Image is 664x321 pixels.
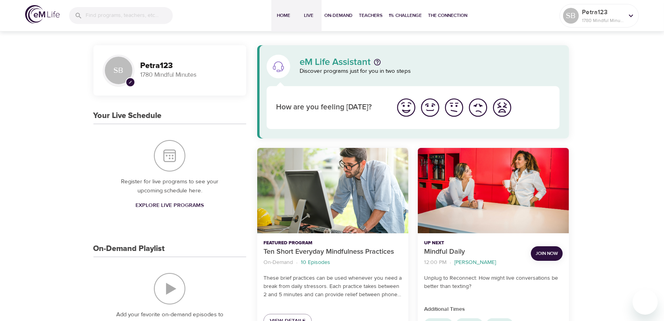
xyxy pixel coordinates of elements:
[419,97,441,118] img: good
[86,7,173,24] input: Find programs, teachers, etc...
[536,249,558,258] span: Join Now
[154,273,185,304] img: On-Demand Playlist
[135,201,204,210] span: Explore Live Programs
[263,258,293,267] p: On-Demand
[531,246,563,261] button: Join Now
[582,7,624,17] p: Petra123
[418,96,442,120] button: I'm feeling good
[424,274,563,291] p: Unplug to Reconnect: How might live conversations be better than texting?
[300,11,318,20] span: Live
[389,11,422,20] span: 1% Challenge
[466,96,490,120] button: I'm feeling bad
[272,60,285,73] img: eM Life Assistant
[300,67,560,76] p: Discover programs just for you in two steps
[450,257,451,268] li: ·
[633,290,658,315] iframe: Button to launch messaging window
[25,5,60,24] img: logo
[491,97,513,118] img: worst
[442,96,466,120] button: I'm feeling ok
[109,177,230,195] p: Register for live programs to see your upcoming schedule here.
[301,258,330,267] p: 10 Episodes
[274,11,293,20] span: Home
[490,96,514,120] button: I'm feeling worst
[395,97,417,118] img: great
[257,148,408,233] button: Ten Short Everyday Mindfulness Practices
[325,11,353,20] span: On-Demand
[582,17,624,24] p: 1780 Mindful Minutes
[424,247,525,257] p: Mindful Daily
[424,240,525,247] p: Up Next
[443,97,465,118] img: ok
[424,257,525,268] nav: breadcrumb
[141,61,237,70] h3: Petra123
[132,198,207,213] a: Explore Live Programs
[418,148,569,233] button: Mindful Daily
[454,258,496,267] p: [PERSON_NAME]
[300,57,371,67] p: eM Life Assistant
[103,55,134,86] div: SB
[263,240,402,247] p: Featured Program
[467,97,489,118] img: bad
[276,102,385,113] p: How are you feeling [DATE]?
[424,305,563,314] p: Additional Times
[359,11,383,20] span: Teachers
[263,247,402,257] p: Ten Short Everyday Mindfulness Practices
[93,244,165,253] h3: On-Demand Playlist
[296,257,298,268] li: ·
[263,257,402,268] nav: breadcrumb
[154,140,185,172] img: Your Live Schedule
[263,274,402,299] p: These brief practices can be used whenever you need a break from daily stressors. Each practice t...
[563,8,579,24] div: SB
[394,96,418,120] button: I'm feeling great
[424,258,446,267] p: 12:00 PM
[141,70,237,79] p: 1780 Mindful Minutes
[93,111,162,120] h3: Your Live Schedule
[428,11,468,20] span: The Connection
